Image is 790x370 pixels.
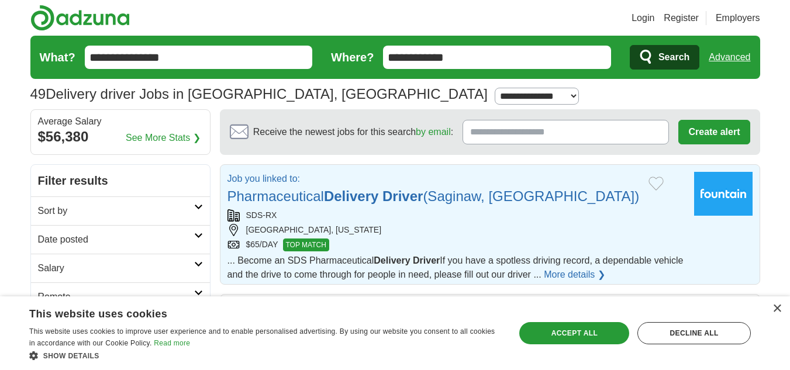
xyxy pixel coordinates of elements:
p: Job you linked to: [227,172,640,186]
div: Show details [29,350,501,361]
strong: Driver [413,255,440,265]
button: Add to favorite jobs [648,177,664,191]
span: ... Become an SDS Pharmaceutical If you have a spotless driving record, a dependable vehicle and ... [227,255,684,279]
label: What? [40,49,75,66]
span: This website uses cookies to improve user experience and to enable personalised advertising. By u... [29,327,495,347]
div: SDS-RX [227,209,685,222]
div: $56,380 [38,126,203,147]
a: Employers [716,11,760,25]
h2: Salary [38,261,194,275]
a: Sort by [31,196,210,225]
span: Search [658,46,689,69]
a: Remote [31,282,210,311]
img: Adzuna logo [30,5,130,31]
div: Accept all [519,322,629,344]
h2: Sort by [38,204,194,218]
div: Close [772,305,781,313]
button: Create alert [678,120,750,144]
strong: Delivery [324,188,378,204]
div: Decline all [637,322,751,344]
span: TOP MATCH [283,238,329,251]
div: This website uses cookies [29,303,472,321]
h1: Delivery driver Jobs in [GEOGRAPHIC_DATA], [GEOGRAPHIC_DATA] [30,86,488,102]
h2: Filter results [31,165,210,196]
a: See More Stats ❯ [126,131,201,145]
h2: Remote [38,290,194,304]
a: by email [416,127,451,137]
span: Show details [43,352,99,360]
a: Read more, opens a new window [154,339,190,347]
div: [GEOGRAPHIC_DATA], [US_STATE] [227,224,685,236]
button: Search [630,45,699,70]
div: $65/DAY [227,238,685,251]
strong: Driver [382,188,423,204]
strong: Delivery [374,255,410,265]
a: Login [632,11,654,25]
a: Advanced [709,46,750,69]
label: Where? [331,49,374,66]
a: More details ❯ [544,268,605,282]
h2: Date posted [38,233,194,247]
a: Salary [31,254,210,282]
a: Register [664,11,699,25]
span: Receive the newest jobs for this search : [253,125,453,139]
a: Date posted [31,225,210,254]
div: Average Salary [38,117,203,126]
a: PharmaceuticalDelivery Driver(Saginaw, [GEOGRAPHIC_DATA]) [227,188,640,204]
span: 49 [30,84,46,105]
img: Company logo [694,172,753,216]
